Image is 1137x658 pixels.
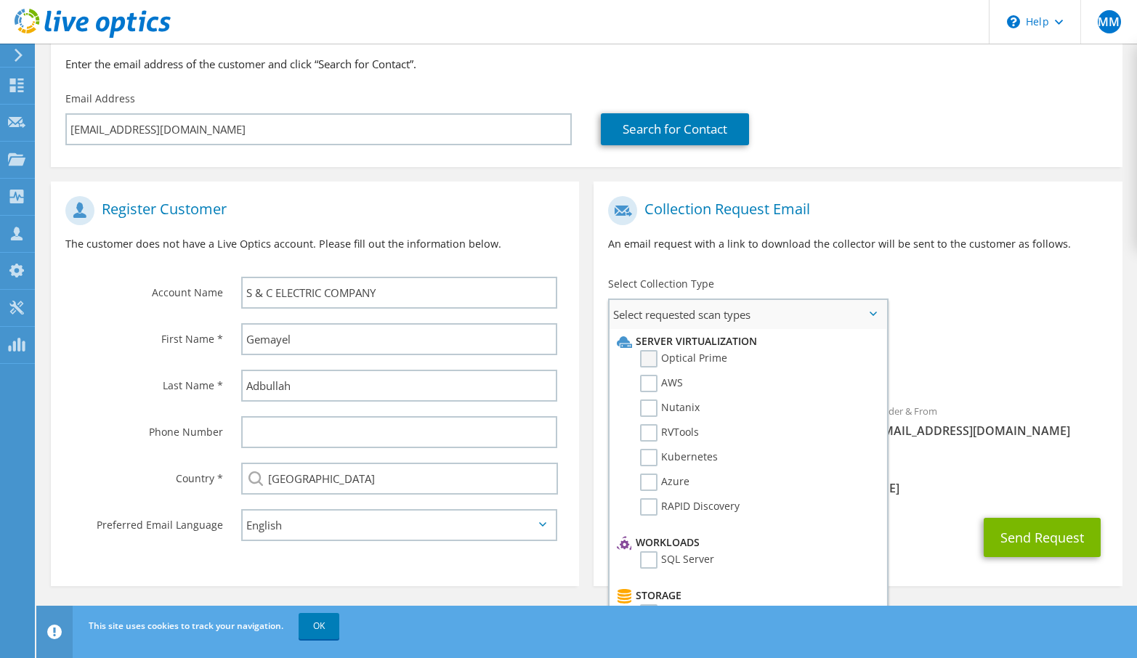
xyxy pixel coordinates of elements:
label: First Name * [65,323,223,346]
a: Search for Contact [601,113,749,145]
div: To [594,396,858,446]
label: Preferred Email Language [65,509,223,532]
label: CLARiiON/VNX [640,604,731,622]
label: Kubernetes [640,449,718,466]
label: Optical Prime [640,350,727,367]
label: RAPID Discovery [640,498,740,516]
h3: Enter the email address of the customer and click “Search for Contact”. [65,56,1108,72]
span: Select requested scan types [610,300,886,329]
h1: Collection Request Email [608,196,1100,225]
li: Storage [613,587,878,604]
label: RVTools [640,424,699,442]
h1: Register Customer [65,196,557,225]
label: SQL Server [640,551,714,569]
div: CC & Reply To [594,453,1122,503]
label: Last Name * [65,370,223,393]
label: Country * [65,463,223,486]
p: An email request with a link to download the collector will be sent to the customer as follows. [608,236,1107,252]
span: MM [1098,10,1121,33]
span: This site uses cookies to track your navigation. [89,620,283,632]
a: OK [299,613,339,639]
li: Server Virtualization [613,333,878,350]
label: Select Collection Type [608,277,714,291]
label: Account Name [65,277,223,300]
label: Nutanix [640,399,700,417]
button: Send Request [984,518,1101,557]
div: Requested Collections [594,335,1122,389]
label: Phone Number [65,416,223,439]
label: Email Address [65,92,135,106]
p: The customer does not have a Live Optics account. Please fill out the information below. [65,236,565,252]
span: [EMAIL_ADDRESS][DOMAIN_NAME] [873,423,1108,439]
li: Workloads [613,534,878,551]
svg: \n [1007,15,1020,28]
label: Azure [640,474,689,491]
div: Sender & From [858,396,1122,446]
label: AWS [640,375,683,392]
